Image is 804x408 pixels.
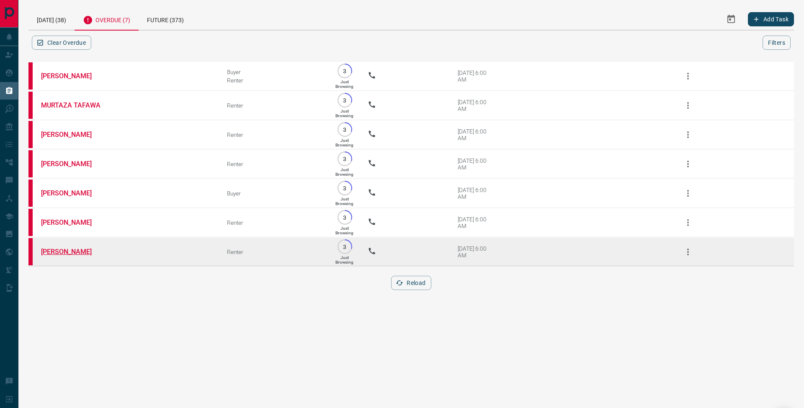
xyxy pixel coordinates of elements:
[342,244,348,250] p: 3
[391,276,431,290] button: Reload
[41,131,104,139] a: [PERSON_NAME]
[139,8,192,30] div: Future (373)
[41,101,104,109] a: MURTAZA TAFAWA
[227,69,322,75] div: Buyer
[227,131,322,138] div: Renter
[41,72,104,80] a: [PERSON_NAME]
[335,80,353,89] p: Just Browsing
[335,226,353,235] p: Just Browsing
[458,157,493,171] div: [DATE] 6:00 AM
[342,68,348,74] p: 3
[227,219,322,226] div: Renter
[763,36,791,50] button: Filters
[227,77,322,84] div: Renter
[748,12,794,26] button: Add Task
[32,36,91,50] button: Clear Overdue
[28,62,33,90] div: property.ca
[342,97,348,103] p: 3
[28,238,33,265] div: property.ca
[41,218,104,226] a: [PERSON_NAME]
[28,209,33,236] div: property.ca
[41,160,104,168] a: [PERSON_NAME]
[28,92,33,119] div: property.ca
[458,69,493,83] div: [DATE] 6:00 AM
[28,8,75,30] div: [DATE] (38)
[28,180,33,207] div: property.ca
[227,161,322,167] div: Renter
[458,216,493,229] div: [DATE] 6:00 AM
[335,255,353,264] p: Just Browsing
[342,214,348,221] p: 3
[342,126,348,133] p: 3
[458,128,493,141] div: [DATE] 6:00 AM
[342,185,348,191] p: 3
[458,99,493,112] div: [DATE] 6:00 AM
[335,109,353,118] p: Just Browsing
[335,197,353,206] p: Just Browsing
[41,189,104,197] a: [PERSON_NAME]
[458,245,493,259] div: [DATE] 6:00 AM
[342,156,348,162] p: 3
[335,167,353,177] p: Just Browsing
[28,121,33,148] div: property.ca
[75,8,139,31] div: Overdue (7)
[227,102,322,109] div: Renter
[721,9,741,29] button: Select Date Range
[227,249,322,255] div: Renter
[458,187,493,200] div: [DATE] 6:00 AM
[335,138,353,147] p: Just Browsing
[28,150,33,177] div: property.ca
[227,190,322,197] div: Buyer
[41,248,104,256] a: [PERSON_NAME]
